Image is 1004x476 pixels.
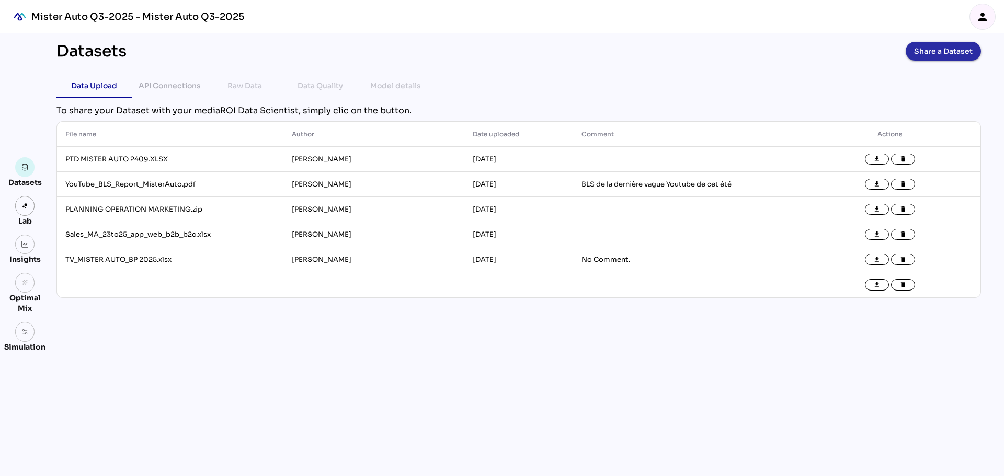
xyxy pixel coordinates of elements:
[4,342,45,352] div: Simulation
[976,10,989,23] i: person
[573,247,800,272] td: No Comment.
[914,44,973,59] span: Share a Dataset
[21,279,29,286] i: grain
[283,172,464,197] td: [PERSON_NAME]
[283,247,464,272] td: [PERSON_NAME]
[464,122,573,147] th: Date uploaded
[8,177,42,188] div: Datasets
[899,181,907,188] i: delete
[283,122,464,147] th: Author
[21,202,29,210] img: lab.svg
[873,206,881,213] i: file_download
[8,5,31,28] div: mediaROI
[21,241,29,248] img: graph.svg
[57,222,283,247] td: Sales_MA_23to25_app_web_b2b_b2c.xlsx
[57,147,283,172] td: PTD MISTER AUTO 2409.XLSX
[283,197,464,222] td: [PERSON_NAME]
[283,147,464,172] td: [PERSON_NAME]
[464,222,573,247] td: [DATE]
[21,328,29,335] img: settings.svg
[464,197,573,222] td: [DATE]
[573,122,800,147] th: Comment
[14,216,37,226] div: Lab
[57,122,283,147] th: File name
[906,42,981,61] button: Share a Dataset
[283,222,464,247] td: [PERSON_NAME]
[899,281,907,288] i: delete
[873,156,881,163] i: file_download
[899,156,907,163] i: delete
[370,79,421,92] div: Model details
[56,105,981,117] div: To share your Dataset with your mediaROI Data Scientist, simply clic on the button.
[71,79,117,92] div: Data Upload
[899,231,907,238] i: delete
[899,206,907,213] i: delete
[873,281,881,288] i: file_download
[4,293,45,314] div: Optimal Mix
[227,79,262,92] div: Raw Data
[873,181,881,188] i: file_download
[9,254,41,264] div: Insights
[573,172,800,197] td: BLS de la dernière vague Youtube de cet été
[464,147,573,172] td: [DATE]
[57,172,283,197] td: YouTube_BLS_Report_MisterAuto.pdf
[56,42,127,61] div: Datasets
[57,197,283,222] td: PLANNING OPERATION MARKETING.zip
[57,247,283,272] td: TV_MISTER AUTO_BP 2025.xlsx
[873,231,881,238] i: file_download
[31,10,244,23] div: Mister Auto Q3-2025 - Mister Auto Q3-2025
[139,79,201,92] div: API Connections
[21,164,29,171] img: data.svg
[800,122,980,147] th: Actions
[464,172,573,197] td: [DATE]
[298,79,343,92] div: Data Quality
[899,256,907,263] i: delete
[464,247,573,272] td: [DATE]
[873,256,881,263] i: file_download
